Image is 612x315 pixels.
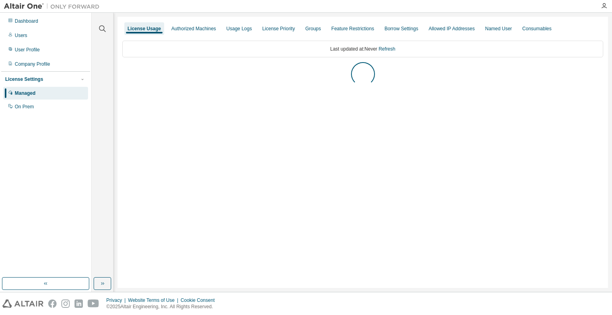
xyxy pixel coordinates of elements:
[226,25,252,32] div: Usage Logs
[15,47,40,53] div: User Profile
[106,303,220,310] p: © 2025 Altair Engineering, Inc. All Rights Reserved.
[262,25,295,32] div: License Priority
[171,25,216,32] div: Authorized Machines
[128,297,180,303] div: Website Terms of Use
[48,299,57,308] img: facebook.svg
[384,25,418,32] div: Borrow Settings
[15,104,34,110] div: On Prem
[106,297,128,303] div: Privacy
[122,41,603,57] div: Last updated at: Never
[88,299,99,308] img: youtube.svg
[127,25,161,32] div: License Usage
[75,299,83,308] img: linkedin.svg
[485,25,512,32] div: Named User
[305,25,321,32] div: Groups
[522,25,551,32] div: Consumables
[180,297,219,303] div: Cookie Consent
[5,76,43,82] div: License Settings
[331,25,374,32] div: Feature Restrictions
[15,18,38,24] div: Dashboard
[4,2,104,10] img: Altair One
[15,32,27,39] div: Users
[429,25,475,32] div: Allowed IP Addresses
[379,46,395,52] a: Refresh
[61,299,70,308] img: instagram.svg
[15,90,35,96] div: Managed
[15,61,50,67] div: Company Profile
[2,299,43,308] img: altair_logo.svg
